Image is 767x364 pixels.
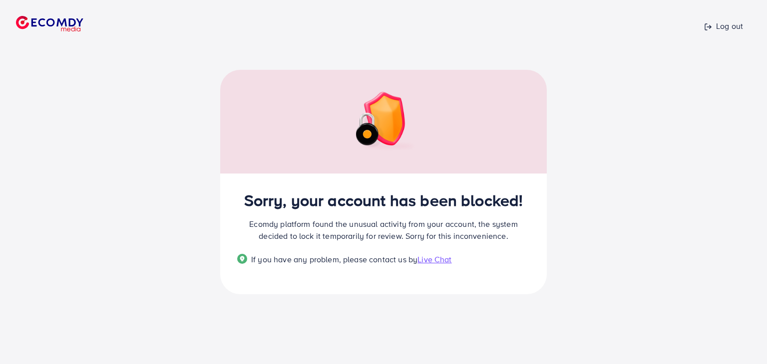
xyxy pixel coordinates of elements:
img: img [348,92,419,152]
img: logo [16,16,83,31]
img: Popup guide [237,254,247,264]
span: If you have any problem, please contact us by [251,254,417,265]
p: Ecomdy platform found the unusual activity from your account, the system decided to lock it tempo... [237,218,530,242]
span: Live Chat [417,254,451,265]
iframe: Chat [725,319,760,357]
p: Log out [704,20,743,32]
a: logo [8,4,125,43]
h2: Sorry, your account has been blocked! [237,190,530,209]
